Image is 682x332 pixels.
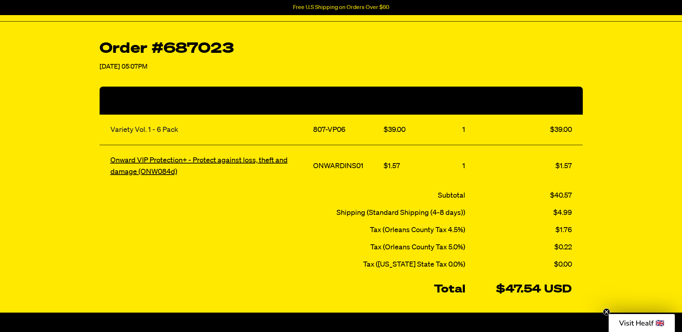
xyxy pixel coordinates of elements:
a: Variety Vol. 1 - 6 Pack [110,126,178,133]
span: Visit Healf 🇬🇧 [619,318,664,328]
p: [DATE] 05:07PM [100,62,583,72]
th: Total [467,87,582,115]
td: Subtotal [100,187,467,204]
td: Shipping (Standard Shipping (4-8 days)) [100,204,467,221]
td: $4.99 [467,204,582,221]
h2: Order #687023 [100,42,583,56]
td: $0.22 [467,239,582,256]
p: Free U.S Shipping on Orders Over $60 [293,4,389,11]
td: Tax (Orleans County Tax 5.0%) [100,239,467,256]
td: $1.57 [467,145,582,187]
strong: $47.54 USD [496,284,572,295]
td: $39.00 [467,115,582,145]
td: $40.57 [467,187,582,204]
a: Onward VIP Protection+ - Protect against loss, theft and damage (ONW084d) [110,157,288,175]
td: ONWARDINS01 [311,145,382,187]
td: $1.57 [382,145,415,187]
th: Quantity [415,87,467,115]
td: $39.00 [382,115,415,145]
strong: Total [434,284,466,295]
td: $0.00 [467,256,582,273]
th: Price [382,87,415,115]
th: Product [100,87,311,115]
td: Tax (Orleans County Tax 4.5%) [100,221,467,239]
td: 807-VP06 [311,115,382,145]
td: 1 [415,145,467,187]
td: 1 [415,115,467,145]
td: $1.76 [467,221,582,239]
th: SKU [311,87,382,115]
td: Tax ([US_STATE] State Tax 0.0%) [100,256,467,273]
button: Close teaser [603,308,610,315]
div: Visit Healf 🇬🇧Close teaser [609,314,675,332]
